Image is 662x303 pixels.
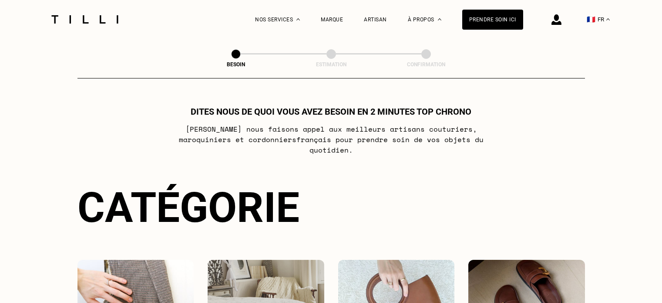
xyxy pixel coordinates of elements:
[462,10,523,30] a: Prendre soin ici
[438,18,441,20] img: Menu déroulant à propos
[587,15,595,24] span: 🇫🇷
[551,14,561,25] img: icône connexion
[383,61,470,68] div: Confirmation
[288,61,375,68] div: Estimation
[296,18,300,20] img: Menu déroulant
[606,18,610,20] img: menu déroulant
[158,124,504,155] p: [PERSON_NAME] nous faisons appel aux meilleurs artisans couturiers , maroquiniers et cordonniers ...
[48,15,121,24] img: Logo du service de couturière Tilli
[364,17,387,23] a: Artisan
[191,106,471,117] h1: Dites nous de quoi vous avez besoin en 2 minutes top chrono
[192,61,279,68] div: Besoin
[321,17,343,23] a: Marque
[77,183,585,232] div: Catégorie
